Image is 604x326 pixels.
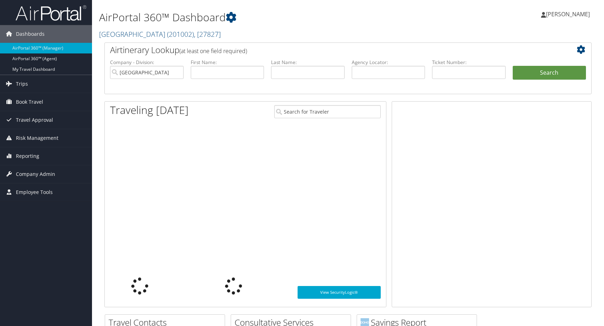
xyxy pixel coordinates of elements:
span: Trips [16,75,28,93]
span: [PERSON_NAME] [546,10,590,18]
label: Company - Division: [110,59,184,66]
a: [PERSON_NAME] [541,4,597,25]
img: airportal-logo.png [16,5,86,21]
label: First Name: [191,59,264,66]
label: Agency Locator: [352,59,425,66]
label: Last Name: [271,59,345,66]
input: Search for Traveler [274,105,381,118]
h1: AirPortal 360™ Dashboard [99,10,431,25]
span: ( 201002 ) [167,29,194,39]
span: (at least one field required) [179,47,247,55]
a: View SecurityLogic® [298,286,381,299]
label: Ticket Number: [432,59,506,66]
span: Travel Approval [16,111,53,129]
span: Company Admin [16,165,55,183]
h1: Traveling [DATE] [110,103,189,118]
span: Employee Tools [16,183,53,201]
span: Dashboards [16,25,45,43]
span: Risk Management [16,129,58,147]
span: Book Travel [16,93,43,111]
span: , [ 27827 ] [194,29,221,39]
span: Reporting [16,147,39,165]
a: [GEOGRAPHIC_DATA] [99,29,221,39]
button: Search [513,66,586,80]
h2: Airtinerary Lookup [110,44,545,56]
